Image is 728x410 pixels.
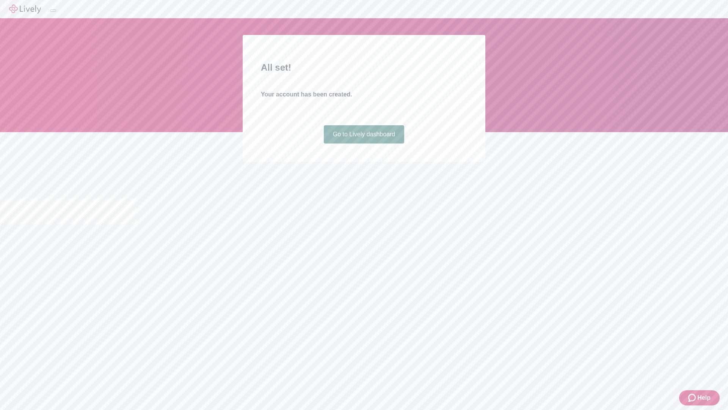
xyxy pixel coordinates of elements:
[697,393,711,402] span: Help
[50,9,56,12] button: Log out
[261,61,467,74] h2: All set!
[9,5,41,14] img: Lively
[324,125,405,143] a: Go to Lively dashboard
[261,90,467,99] h4: Your account has been created.
[688,393,697,402] svg: Zendesk support icon
[679,390,720,405] button: Zendesk support iconHelp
